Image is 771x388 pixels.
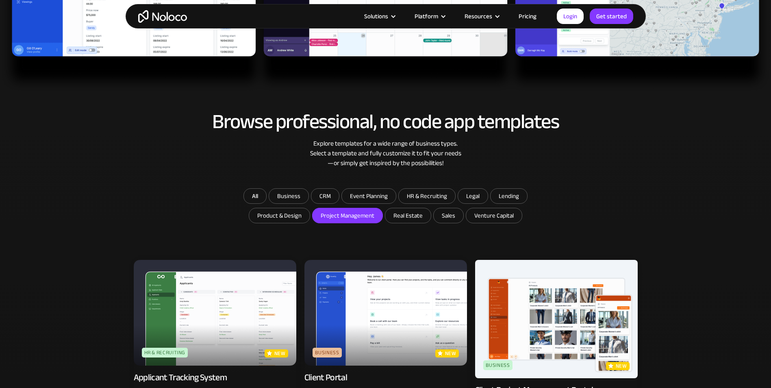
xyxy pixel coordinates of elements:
[364,11,388,22] div: Solutions
[445,349,456,357] p: new
[223,188,548,225] form: Email Form
[134,111,638,133] h2: Browse professional, no code app templates
[134,139,638,168] div: Explore templates for a wide range of business types. Select a template and fully customize it to...
[590,9,633,24] a: Get started
[415,11,438,22] div: Platform
[243,188,267,204] a: All
[304,372,347,383] div: Client Portal
[465,11,492,22] div: Resources
[508,11,547,22] a: Pricing
[142,348,188,357] div: HR & Recruiting
[557,9,584,24] a: Login
[134,372,227,383] div: Applicant Tracking System
[354,11,404,22] div: Solutions
[616,362,627,370] p: new
[454,11,508,22] div: Resources
[274,349,286,357] p: new
[138,10,187,23] a: home
[404,11,454,22] div: Platform
[483,360,513,370] div: Business
[313,348,342,357] div: Business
